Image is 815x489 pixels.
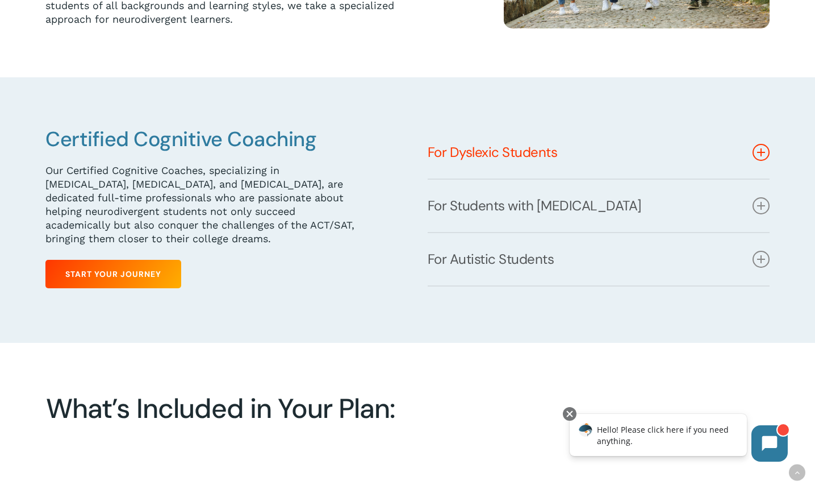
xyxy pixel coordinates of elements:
iframe: Chatbot [558,405,799,473]
a: Start Your Journey [45,260,181,288]
span: Certified Cognitive Coaching [45,126,316,152]
a: For Autistic Students [428,233,770,285]
p: Our Certified Cognitive Coaches, specializing in [MEDICAL_DATA], [MEDICAL_DATA], and [MEDICAL_DAT... [45,164,359,246]
h2: What’s Included in Your Plan: [46,392,755,425]
span: Start Your Journey [65,268,161,280]
a: For Students with [MEDICAL_DATA] [428,180,770,232]
a: For Dyslexic Students [428,126,770,179]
